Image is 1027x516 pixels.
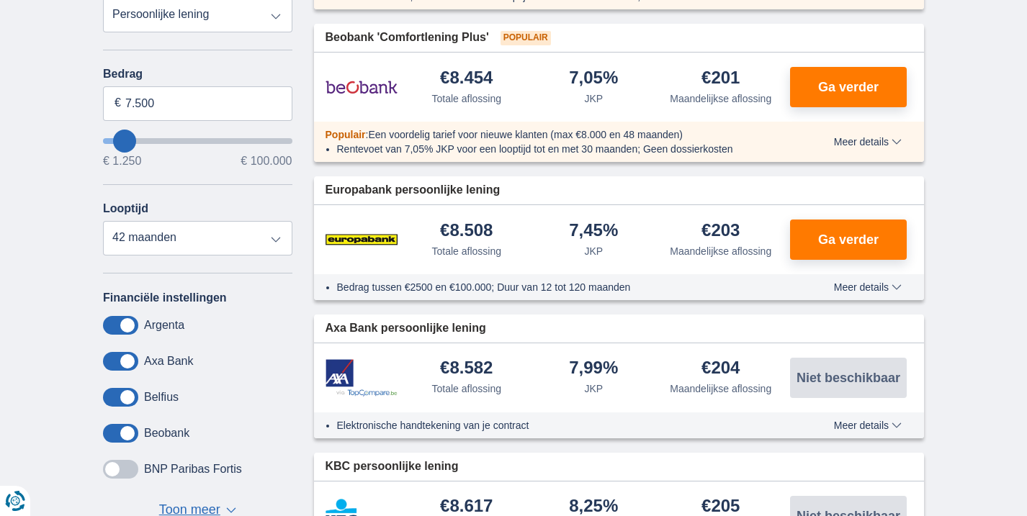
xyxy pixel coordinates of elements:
span: Meer details [834,420,902,430]
div: €204 [701,359,740,379]
span: Meer details [834,137,902,147]
label: Financiële instellingen [103,291,227,304]
div: JKP [584,91,603,106]
button: Ga verder [790,67,907,107]
button: Meer details [823,281,912,293]
label: BNP Paribas Fortis [144,463,242,476]
img: product.pl.alt Europabank [326,222,398,258]
span: Populair [326,129,366,140]
div: 7,45% [569,222,618,241]
div: €201 [701,69,740,89]
div: Maandelijkse aflossing [670,381,771,396]
button: Meer details [823,420,912,431]
div: 7,05% [569,69,618,89]
span: Ga verder [818,81,879,94]
div: Totale aflossing [431,91,501,106]
span: Beobank 'Comfortlening Plus' [326,30,489,46]
div: Maandelijkse aflossing [670,244,771,258]
div: JKP [584,381,603,396]
label: Beobank [144,427,189,440]
button: Ga verder [790,219,907,260]
div: JKP [584,244,603,258]
li: Bedrag tussen €2500 en €100.000; Duur van 12 tot 120 maanden [337,280,781,294]
span: Axa Bank persoonlijke lening [326,320,486,337]
span: Ga verder [818,233,879,246]
span: Een voordelig tarief voor nieuwe klanten (max €8.000 en 48 maanden) [368,129,683,140]
span: € [115,95,121,112]
img: product.pl.alt Beobank [326,69,398,105]
input: wantToBorrow [103,138,292,144]
div: €8.582 [440,359,493,379]
label: Axa Bank [144,355,193,368]
span: € 100.000 [241,155,292,167]
div: Totale aflossing [431,381,501,396]
label: Belfius [144,391,179,404]
div: €203 [701,222,740,241]
span: ▼ [226,507,236,513]
div: Maandelijkse aflossing [670,91,771,106]
div: 7,99% [569,359,618,379]
div: €8.508 [440,222,493,241]
label: Bedrag [103,68,292,81]
span: Meer details [834,282,902,292]
label: Looptijd [103,202,148,215]
button: Meer details [823,136,912,148]
span: Populair [501,31,551,45]
li: Rentevoet van 7,05% JKP voor een looptijd tot en met 30 maanden; Geen dossierkosten [337,142,781,156]
span: Niet beschikbaar [797,371,900,384]
div: Totale aflossing [431,244,501,258]
div: : [314,127,793,142]
span: Europabank persoonlijke lening [326,182,501,199]
div: €8.454 [440,69,493,89]
li: Elektronische handtekening van je contract [337,418,781,433]
span: € 1.250 [103,155,141,167]
img: product.pl.alt Axa Bank [326,359,398,397]
button: Niet beschikbaar [790,358,907,398]
span: KBC persoonlijke lening [326,458,459,475]
label: Argenta [144,319,184,332]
